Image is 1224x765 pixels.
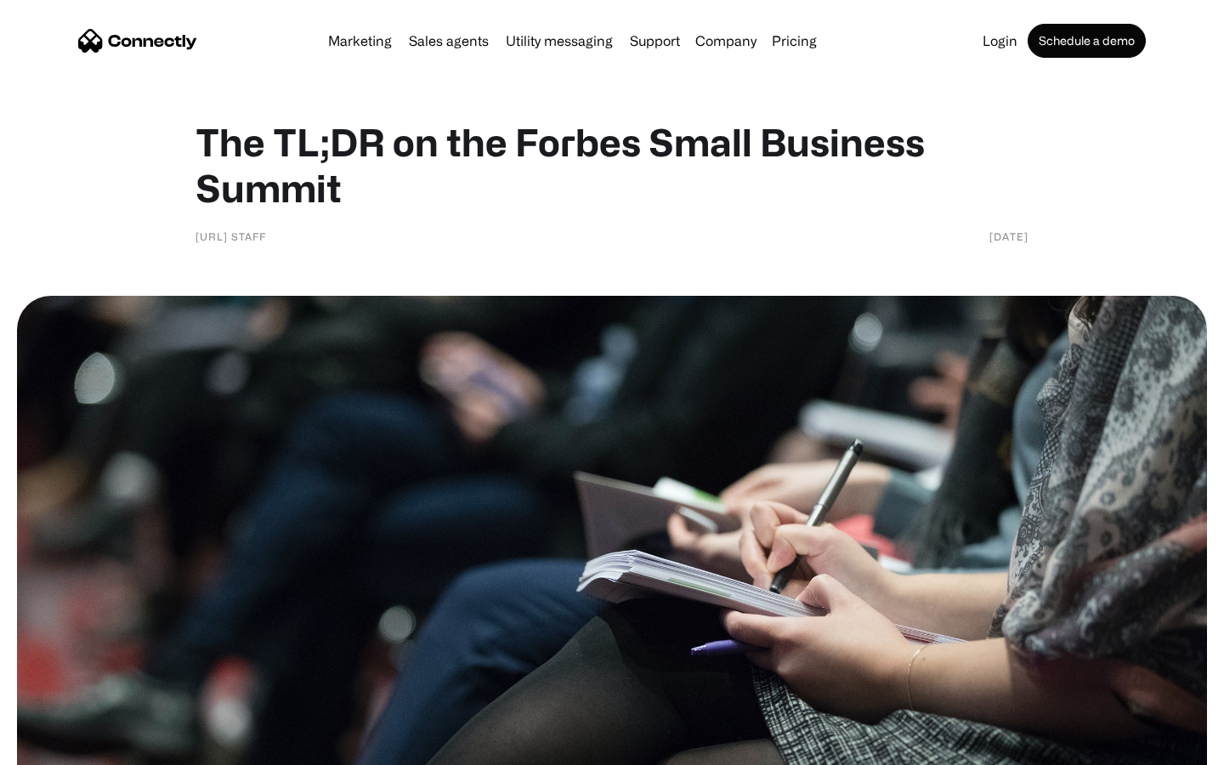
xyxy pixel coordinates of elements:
[1028,24,1146,58] a: Schedule a demo
[34,735,102,759] ul: Language list
[195,119,1028,211] h1: The TL;DR on the Forbes Small Business Summit
[989,228,1028,245] div: [DATE]
[321,34,399,48] a: Marketing
[765,34,824,48] a: Pricing
[623,34,687,48] a: Support
[695,29,756,53] div: Company
[402,34,496,48] a: Sales agents
[976,34,1024,48] a: Login
[499,34,620,48] a: Utility messaging
[195,228,266,245] div: [URL] Staff
[17,735,102,759] aside: Language selected: English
